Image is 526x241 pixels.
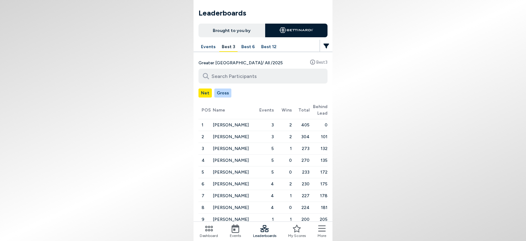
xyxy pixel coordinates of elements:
[256,216,274,223] span: 1
[277,107,292,113] span: Wins
[310,216,328,223] span: 205
[213,158,249,163] span: [PERSON_NAME]
[253,233,276,239] span: Leaderboards
[318,233,326,239] span: More
[274,169,292,175] span: 0
[256,145,274,152] span: 5
[213,170,249,175] span: [PERSON_NAME]
[292,216,310,223] span: 200
[310,122,328,128] span: 0
[256,134,274,140] span: 3
[202,146,204,151] span: 3
[310,134,328,140] span: 101
[198,69,328,84] input: Search Participants
[200,233,218,239] span: Dashboard
[256,169,274,175] span: 5
[274,193,292,199] span: 1
[292,122,310,128] span: 405
[198,7,328,19] h1: Leaderboards
[310,204,328,211] span: 181
[202,122,203,128] span: 1
[310,157,328,164] span: 135
[292,193,310,199] span: 227
[256,181,274,187] span: 4
[274,134,292,140] span: 2
[200,224,218,239] a: Dashboard
[230,224,241,239] a: Events
[202,107,213,113] span: POS
[292,181,310,187] span: 230
[310,169,328,175] span: 172
[274,157,292,164] span: 0
[274,145,292,152] span: 1
[313,103,328,116] span: Behind Lead
[202,158,205,163] span: 4
[198,42,218,52] button: Events
[198,89,212,98] button: Net
[292,204,310,211] span: 224
[259,42,279,52] button: Best 12
[202,170,204,175] span: 5
[198,60,328,66] h4: Greater [GEOGRAPHIC_DATA] / All / 2025
[288,233,306,239] span: My Scores
[214,89,231,98] button: Gross
[219,42,238,52] button: Best 3
[292,169,310,175] span: 233
[213,193,249,198] span: [PERSON_NAME]
[256,122,274,128] span: 3
[310,181,328,187] span: 175
[213,134,249,139] span: [PERSON_NAME]
[194,42,332,52] div: Manage your account
[213,181,249,187] span: [PERSON_NAME]
[202,193,204,198] span: 7
[256,204,274,211] span: 4
[288,224,306,239] a: My Scores
[213,122,249,128] span: [PERSON_NAME]
[310,193,328,199] span: 178
[274,122,292,128] span: 2
[213,146,249,151] span: [PERSON_NAME]
[310,60,328,65] button: Best3
[259,107,274,113] span: Events
[318,224,326,239] button: More
[253,224,276,239] a: Leaderboards
[274,216,292,223] span: 1
[202,134,204,139] span: 2
[292,134,310,140] span: 304
[202,205,204,210] span: 8
[213,107,256,113] span: Name
[274,181,292,187] span: 2
[213,205,249,210] span: [PERSON_NAME]
[256,193,274,199] span: 4
[198,89,328,98] div: Manage your account
[292,157,310,164] span: 270
[202,217,204,222] span: 9
[202,181,204,187] span: 6
[256,157,274,164] span: 5
[230,233,241,239] span: Events
[310,145,328,152] span: 132
[295,107,310,113] span: Total
[292,145,310,152] span: 273
[198,24,265,37] div: Brought to you by
[239,42,257,52] button: Best 6
[213,217,249,222] span: [PERSON_NAME]
[274,204,292,211] span: 0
